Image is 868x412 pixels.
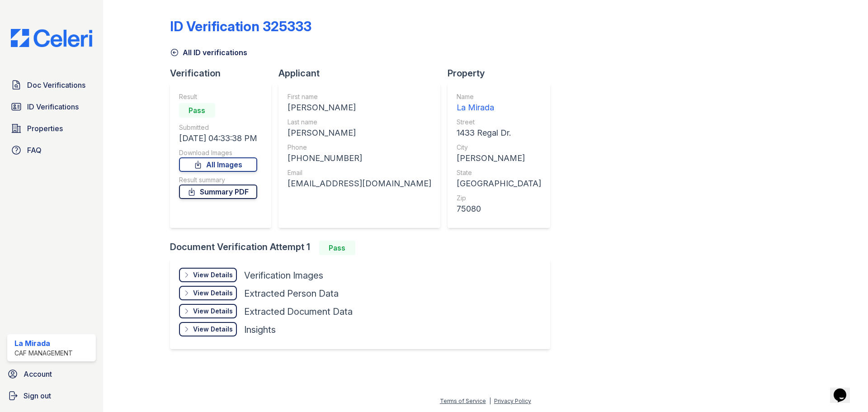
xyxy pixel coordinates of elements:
[288,152,431,165] div: [PHONE_NUMBER]
[457,194,541,203] div: Zip
[170,47,247,58] a: All ID verifications
[179,92,257,101] div: Result
[27,80,85,90] span: Doc Verifications
[4,29,99,47] img: CE_Logo_Blue-a8612792a0a2168367f1c8372b55b34899dd931a85d93a1a3d3e32e68fde9ad4.png
[170,67,278,80] div: Verification
[14,338,73,349] div: La Mirada
[170,241,557,255] div: Document Verification Attempt 1
[319,241,355,255] div: Pass
[193,289,233,298] div: View Details
[457,143,541,152] div: City
[448,67,557,80] div: Property
[14,349,73,358] div: CAF Management
[244,323,276,336] div: Insights
[288,92,431,101] div: First name
[489,398,491,404] div: |
[4,387,99,405] a: Sign out
[179,148,257,157] div: Download Images
[7,141,96,159] a: FAQ
[288,118,431,127] div: Last name
[24,369,52,379] span: Account
[179,175,257,185] div: Result summary
[244,287,339,300] div: Extracted Person Data
[288,101,431,114] div: [PERSON_NAME]
[27,145,42,156] span: FAQ
[7,76,96,94] a: Doc Verifications
[278,67,448,80] div: Applicant
[179,157,257,172] a: All Images
[179,185,257,199] a: Summary PDF
[7,119,96,137] a: Properties
[4,365,99,383] a: Account
[193,325,233,334] div: View Details
[24,390,51,401] span: Sign out
[457,177,541,190] div: [GEOGRAPHIC_DATA]
[457,168,541,177] div: State
[7,98,96,116] a: ID Verifications
[457,203,541,215] div: 75080
[288,143,431,152] div: Phone
[27,101,79,112] span: ID Verifications
[457,92,541,101] div: Name
[440,398,486,404] a: Terms of Service
[288,168,431,177] div: Email
[193,307,233,316] div: View Details
[27,123,63,134] span: Properties
[457,118,541,127] div: Street
[244,269,323,282] div: Verification Images
[193,270,233,279] div: View Details
[288,177,431,190] div: [EMAIL_ADDRESS][DOMAIN_NAME]
[457,92,541,114] a: Name La Mirada
[457,152,541,165] div: [PERSON_NAME]
[244,305,353,318] div: Extracted Document Data
[830,376,859,403] iframe: chat widget
[179,123,257,132] div: Submitted
[457,127,541,139] div: 1433 Regal Dr.
[179,132,257,145] div: [DATE] 04:33:38 PM
[179,103,215,118] div: Pass
[170,18,311,34] div: ID Verification 325333
[457,101,541,114] div: La Mirada
[288,127,431,139] div: [PERSON_NAME]
[494,398,531,404] a: Privacy Policy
